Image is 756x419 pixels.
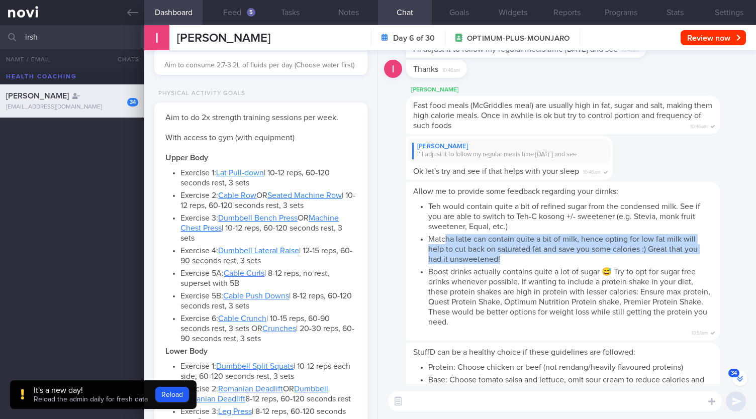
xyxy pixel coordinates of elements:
[218,385,283,393] a: Romanian Deadlift
[406,84,750,96] div: [PERSON_NAME]
[428,360,713,372] li: Protein: Choose chicken or beef (not rendang/heavily flavoured proteins)
[6,103,138,111] div: [EMAIL_ADDRESS][DOMAIN_NAME]
[180,288,356,311] li: Exercise 5B: | 8-12 reps, 60-120 seconds rest, 3 sets
[180,188,356,211] li: Exercise 2: OR | 10-12 reps, 60-120 seconds rest, 3 sets
[177,32,270,44] span: [PERSON_NAME]
[262,325,296,333] a: Crunches
[412,143,607,151] div: [PERSON_NAME]
[155,387,189,402] button: Reload
[467,34,570,44] span: OPTIMUM-PLUS-MOUNJARO
[583,166,601,176] span: 10:46am
[180,381,356,404] li: Exercise 2: OR 8-12 reps, 60-120 seconds rest
[224,269,264,277] a: Cable Curls
[732,371,747,386] button: 34
[428,372,713,395] li: Base: Choose tomato salsa and lettuce, omit sour cream to reduce calories and fat intake
[180,243,356,266] li: Exercise 4: | 12-15 reps, 60-90 seconds rest, 3 sets
[267,191,342,199] a: Seated Machine Row
[413,65,438,73] span: Thanks
[104,49,144,69] button: Chats
[413,187,618,195] span: Allow me to provide some feedback regarding your dirnks:
[216,362,294,370] a: Dumbbell Split Squats
[428,232,713,264] li: Matcha latte can contain quite a bit of milk, hence opting for low fat milk will help to cut back...
[216,169,264,177] a: Lat Pull-down
[165,114,338,122] span: Aim to do 2x strength training sessions per week.
[180,211,356,243] li: Exercise 3: OR | 10-12 reps, 60-120 seconds rest, 3 sets
[180,311,356,344] li: Exercise 6: | 10-15 reps, 60-90 seconds rest, 3 sets OR | 20-30 reps, 60-90 seconds rest, 3 sets
[413,348,635,356] span: StuffD can be a healthy choice if these guidelines are followed:
[218,315,266,323] a: Cable Crunch
[218,191,256,199] a: Cable Row
[428,199,713,232] li: Teh would contain quite a bit of refined sugar from the condensed milk. See if you are able to sw...
[34,396,148,403] span: Reload the admin daily for fresh data
[690,121,708,130] span: 10:46am
[180,165,356,188] li: Exercise 1: | 10-12 reps, 60-120 seconds rest, 3 sets
[442,64,460,74] span: 10:46am
[681,30,746,45] button: Review now
[223,292,289,300] a: Cable Push Downs
[413,101,712,130] span: Fast food meals (McGriddles meal) are usually high in fat, sugar and salt, making them high calor...
[728,369,739,377] span: 34
[218,407,252,415] a: Leg Press
[412,151,607,159] div: I’ll adjust it to follow my regular meals time [DATE] and see
[393,33,435,43] strong: Day 6 of 30
[247,8,255,17] div: 5
[218,247,299,255] a: Dumbbell Lateral Raise
[127,98,138,107] div: 34
[691,327,708,337] span: 10:51am
[154,90,245,97] div: Physical Activity Goals
[165,347,208,355] strong: Lower Body
[6,92,69,100] span: [PERSON_NAME]
[180,359,356,381] li: Exercise 1: | 10-12 reps each side, 60-120 seconds rest, 3 sets
[164,62,354,69] span: Aim to consume 2.7-3.2L of fluids per day (Choose water first)
[428,264,713,327] li: Boost drinks actually contains quite a lot of sugar 😅 Try to opt for sugar free drinks whenever p...
[165,134,295,142] span: With access to gym (with equipment)
[34,385,148,395] div: It's a new day!
[180,266,356,288] li: Exercise 5A: | 8-12 reps, no rest, superset with 5B
[165,154,208,162] strong: Upper Body
[218,214,298,222] a: Dumbbell Bench Press
[413,167,579,175] span: Ok let's try and see if that helps with your sleep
